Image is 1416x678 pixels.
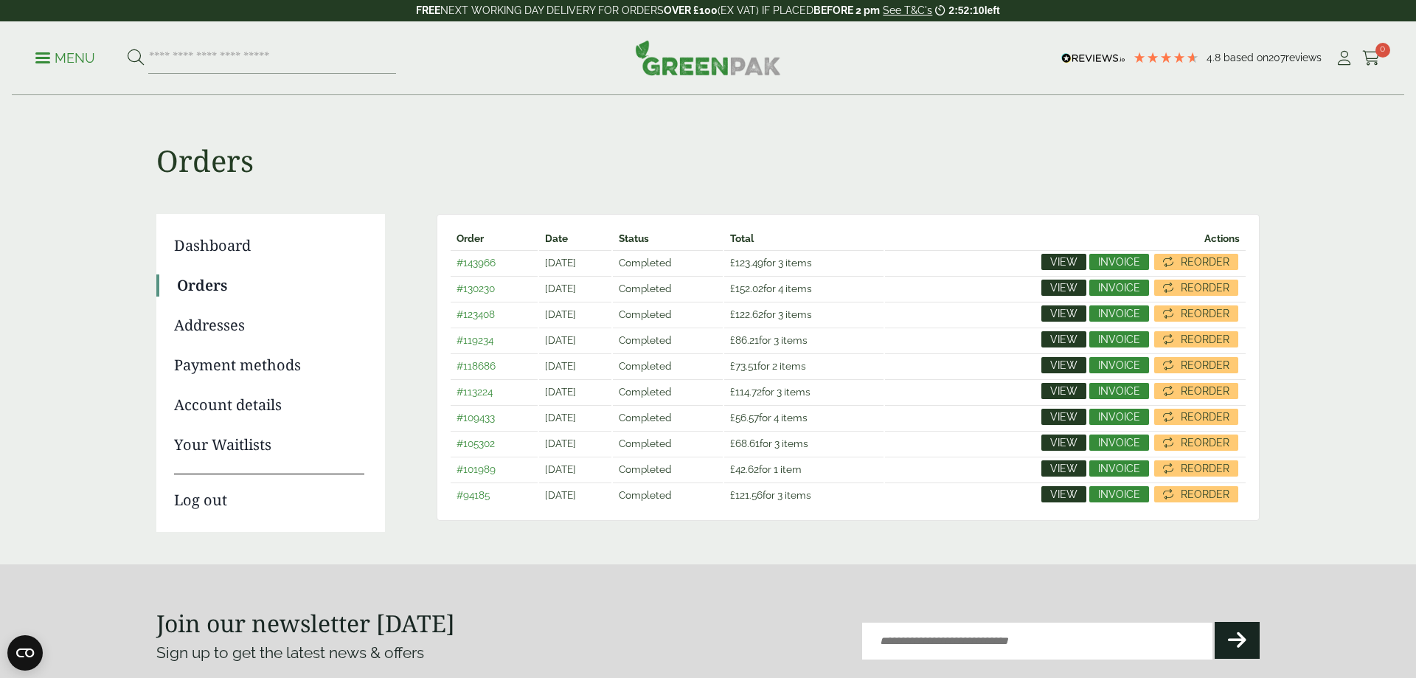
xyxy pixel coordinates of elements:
span: £ [730,463,735,475]
span: 42.62 [730,463,759,475]
span: View [1050,463,1077,474]
span: View [1050,360,1077,370]
span: 121.56 [730,489,763,501]
span: View [1050,437,1077,448]
a: View [1041,280,1086,296]
time: [DATE] [545,334,576,346]
span: Invoice [1098,308,1140,319]
time: [DATE] [545,283,576,294]
a: Orders [177,274,364,297]
a: Invoice [1089,305,1149,322]
a: #119234 [457,334,493,346]
span: Reorder [1181,360,1229,370]
a: See T&C's [883,4,932,16]
span: £ [730,360,735,372]
a: #143966 [457,257,496,269]
td: for 1 item [724,457,884,481]
span: 114.72 [730,386,762,398]
span: Reorder [1181,386,1229,396]
span: reviews [1285,52,1322,63]
span: Invoice [1098,463,1140,474]
a: View [1041,409,1086,425]
a: Invoice [1089,254,1149,270]
a: View [1041,486,1086,502]
span: Reorder [1181,437,1229,448]
a: Reorder [1154,409,1238,425]
a: Invoice [1089,486,1149,502]
span: 4.8 [1207,52,1224,63]
td: Completed [613,457,722,481]
time: [DATE] [545,489,576,501]
p: Menu [35,49,95,67]
td: Completed [613,328,722,352]
a: #123408 [457,308,495,320]
span: 68.61 [730,437,760,449]
span: left [985,4,1000,16]
a: #101989 [457,463,496,475]
span: £ [730,334,735,346]
span: £ [730,437,735,449]
a: #105302 [457,437,495,449]
a: Invoice [1089,280,1149,296]
span: £ [730,386,735,398]
a: Log out [174,474,364,511]
span: Invoice [1098,334,1140,345]
time: [DATE] [545,308,576,320]
td: Completed [613,353,722,378]
span: View [1050,257,1077,267]
a: #118686 [457,360,496,372]
td: for 3 items [724,250,884,274]
span: Invoice [1098,283,1140,293]
a: Invoice [1089,383,1149,399]
span: View [1050,283,1077,293]
td: for 3 items [724,482,884,507]
time: [DATE] [545,437,576,449]
a: Reorder [1154,305,1238,322]
a: Invoice [1089,409,1149,425]
span: 123.49 [730,257,763,269]
span: 207 [1268,52,1285,63]
span: Reorder [1181,308,1229,319]
a: Reorder [1154,435,1238,451]
td: for 4 items [724,405,884,429]
span: 0 [1375,43,1390,58]
a: #130230 [457,283,495,294]
a: Your Waitlists [174,434,364,456]
a: Account details [174,394,364,416]
div: 4.79 Stars [1133,51,1199,64]
a: Dashboard [174,235,364,257]
span: View [1050,412,1077,422]
time: [DATE] [545,463,576,475]
span: View [1050,386,1077,396]
a: Addresses [174,314,364,336]
span: 73.51 [730,360,757,372]
a: View [1041,357,1086,373]
td: for 3 items [724,302,884,326]
span: Order [457,232,484,244]
td: for 3 items [724,379,884,404]
button: Open CMP widget [7,635,43,671]
a: Reorder [1154,254,1238,270]
td: Completed [613,482,722,507]
span: Invoice [1098,257,1140,267]
span: Based on [1224,52,1268,63]
td: for 4 items [724,276,884,300]
strong: FREE [416,4,440,16]
span: Reorder [1181,412,1229,422]
strong: BEFORE 2 pm [813,4,880,16]
span: Invoice [1098,360,1140,370]
a: View [1041,435,1086,451]
span: £ [730,489,735,501]
span: Date [545,232,568,244]
a: View [1041,254,1086,270]
td: Completed [613,405,722,429]
a: #109433 [457,412,495,423]
p: Sign up to get the latest news & offers [156,641,653,665]
td: for 3 items [724,431,884,455]
span: £ [730,283,735,294]
a: Reorder [1154,357,1238,373]
span: Invoice [1098,437,1140,448]
a: Menu [35,49,95,64]
a: Invoice [1089,460,1149,477]
a: Invoice [1089,331,1149,347]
